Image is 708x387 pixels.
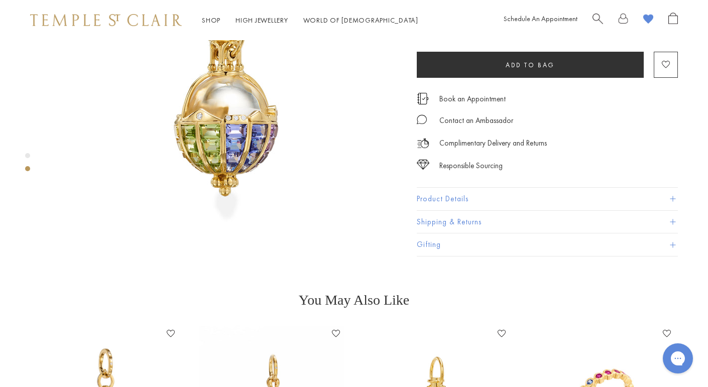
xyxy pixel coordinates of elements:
div: Contact an Ambassador [439,114,513,127]
div: Product gallery navigation [25,151,30,179]
button: Add to bag [417,52,644,78]
button: Product Details [417,188,678,210]
button: Gifting [417,233,678,256]
img: icon_appointment.svg [417,93,429,104]
a: Book an Appointment [439,93,506,104]
a: High JewelleryHigh Jewellery [235,16,288,25]
h3: You May Also Like [40,292,668,308]
button: Shipping & Returns [417,211,678,233]
a: Schedule An Appointment [504,14,577,23]
a: ShopShop [202,16,220,25]
nav: Main navigation [202,14,418,27]
div: Responsible Sourcing [439,160,503,172]
a: View Wishlist [643,13,653,28]
a: Search [593,13,603,28]
img: icon_sourcing.svg [417,160,429,170]
img: icon_delivery.svg [417,137,429,150]
img: MessageIcon-01_2.svg [417,114,427,124]
span: Add to bag [506,61,555,69]
a: Open Shopping Bag [668,13,678,28]
img: Temple St. Clair [30,14,182,26]
p: Complimentary Delivery and Returns [439,137,547,150]
a: World of [DEMOGRAPHIC_DATA]World of [DEMOGRAPHIC_DATA] [303,16,418,25]
iframe: Gorgias live chat messenger [658,340,698,377]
